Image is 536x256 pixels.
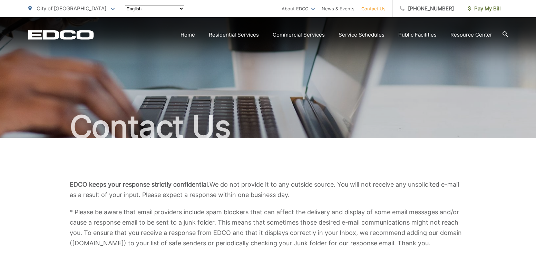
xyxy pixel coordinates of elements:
a: Public Facilities [398,31,437,39]
a: Residential Services [209,31,259,39]
span: City of [GEOGRAPHIC_DATA] [37,5,106,12]
span: Pay My Bill [468,4,501,13]
a: Resource Center [450,31,492,39]
a: Contact Us [361,4,386,13]
p: * Please be aware that email providers include spam blockers that can affect the delivery and dis... [70,207,467,248]
a: News & Events [322,4,354,13]
a: Commercial Services [273,31,325,39]
select: Select a language [125,6,184,12]
a: EDCD logo. Return to the homepage. [28,30,94,40]
b: EDCO keeps your response strictly confidential. [70,181,209,188]
h1: Contact Us [28,110,508,144]
a: About EDCO [282,4,315,13]
p: We do not provide it to any outside source. You will not receive any unsolicited e-mail as a resu... [70,179,467,200]
a: Service Schedules [339,31,384,39]
a: Home [181,31,195,39]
